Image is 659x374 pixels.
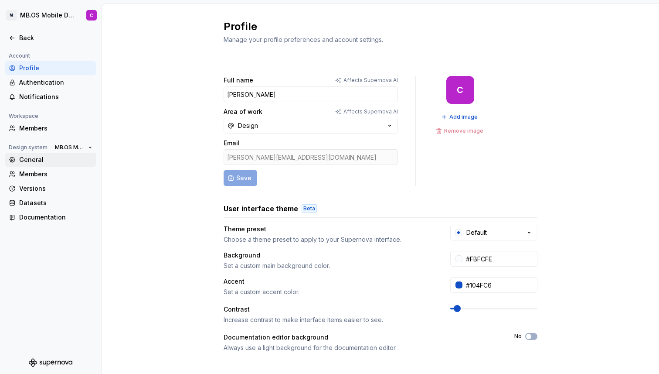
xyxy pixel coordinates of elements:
div: Theme preset [224,225,435,233]
span: MB.OS Mobile Design System [55,144,85,151]
a: Members [5,121,96,135]
div: Members [19,124,92,133]
div: Set a custom accent color. [224,288,435,296]
button: Default [450,225,537,240]
div: Increase contrast to make interface items easier to see. [224,316,435,324]
a: Versions [5,182,96,196]
p: Affects Supernova AI [343,108,398,115]
span: Add image [449,113,478,120]
div: MB.OS Mobile Design System [20,11,76,20]
div: M [6,10,17,21]
a: Authentication [5,75,96,89]
div: Contrast [224,305,435,314]
div: Background [224,251,435,260]
p: Affects Supernova AI [343,77,398,84]
div: Datasets [19,199,92,207]
button: Add image [438,111,482,123]
a: Profile [5,61,96,75]
button: MMB.OS Mobile Design SystemC [2,6,99,25]
a: Members [5,167,96,181]
a: Documentation [5,210,96,224]
div: Workspace [5,111,42,121]
label: Email [224,139,240,148]
a: Back [5,31,96,45]
div: General [19,155,92,164]
span: Manage your profile preferences and account settings. [224,36,383,43]
div: Members [19,170,92,178]
div: Authentication [19,78,92,87]
div: Documentation [19,213,92,222]
div: Account [5,51,34,61]
div: C [90,12,93,19]
label: Area of work [224,107,262,116]
label: Full name [224,76,253,85]
div: Documentation editor background [224,333,499,342]
h2: Profile [224,20,527,34]
div: C [457,86,463,93]
div: Always use a light background for the documentation editor. [224,343,499,352]
div: Default [466,228,487,237]
div: Profile [19,64,92,72]
a: General [5,153,96,167]
a: Notifications [5,90,96,104]
div: Design system [5,142,51,153]
div: Versions [19,184,92,193]
div: Design [238,121,258,130]
div: Choose a theme preset to apply to your Supernova interface. [224,235,435,244]
input: #104FC6 [462,277,537,293]
label: No [514,333,522,340]
input: #FFFFFF [462,251,537,267]
div: Accent [224,277,435,286]
svg: Supernova Logo [29,358,72,367]
div: Set a custom main background color. [224,261,435,270]
h3: User interface theme [224,203,298,214]
div: Back [19,34,92,42]
a: Datasets [5,196,96,210]
div: Beta [302,204,317,213]
div: Notifications [19,93,92,101]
